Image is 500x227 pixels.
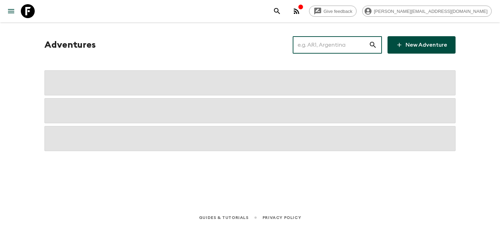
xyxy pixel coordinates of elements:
[262,214,301,221] a: Privacy Policy
[199,214,249,221] a: Guides & Tutorials
[293,35,369,55] input: e.g. AR1, Argentina
[44,38,96,52] h1: Adventures
[362,6,492,17] div: [PERSON_NAME][EMAIL_ADDRESS][DOMAIN_NAME]
[320,9,356,14] span: Give feedback
[309,6,357,17] a: Give feedback
[270,4,284,18] button: search adventures
[370,9,491,14] span: [PERSON_NAME][EMAIL_ADDRESS][DOMAIN_NAME]
[387,36,456,54] a: New Adventure
[4,4,18,18] button: menu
